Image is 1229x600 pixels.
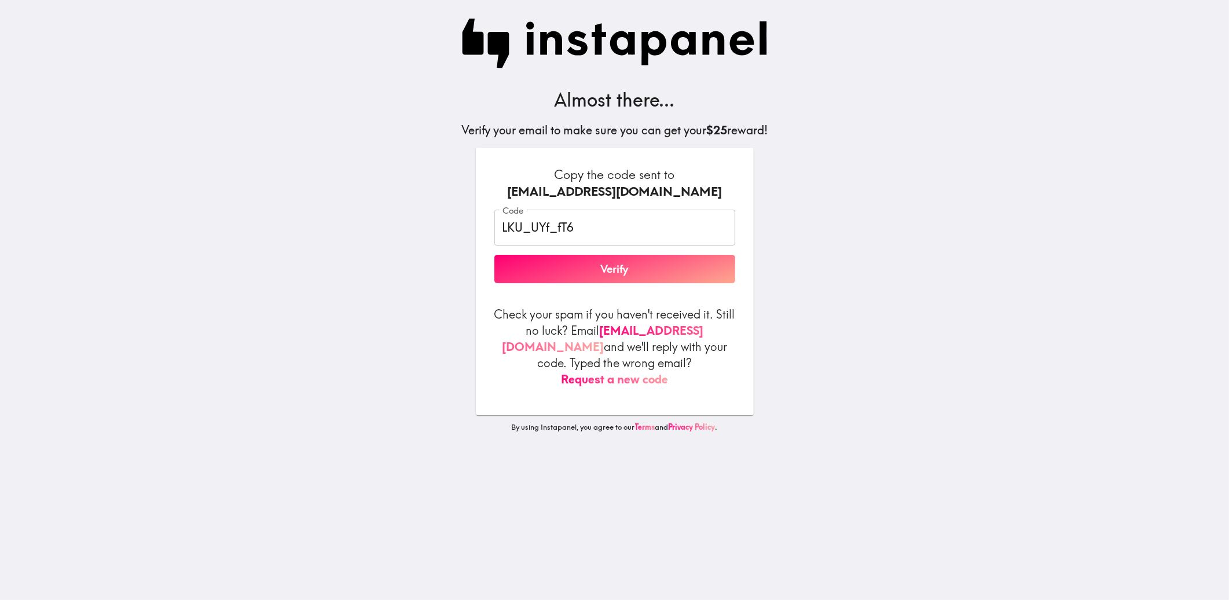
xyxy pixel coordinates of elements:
a: Terms [635,422,655,431]
input: xxx_xxx_xxx [494,210,735,246]
b: $25 [706,123,727,137]
button: Verify [494,255,735,284]
img: Instapanel [461,19,768,68]
a: Privacy Policy [669,422,716,431]
h5: Verify your email to make sure you can get your reward! [461,122,768,138]
h3: Almost there... [461,87,768,113]
div: [EMAIL_ADDRESS][DOMAIN_NAME] [494,183,735,200]
a: [EMAIL_ADDRESS][DOMAIN_NAME] [502,323,703,354]
p: Check your spam if you haven't received it. Still no luck? Email and we'll reply with your code. ... [494,306,735,387]
h6: Copy the code sent to [494,166,735,200]
p: By using Instapanel, you agree to our and . [476,422,754,433]
label: Code [502,204,524,217]
button: Request a new code [561,371,668,387]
